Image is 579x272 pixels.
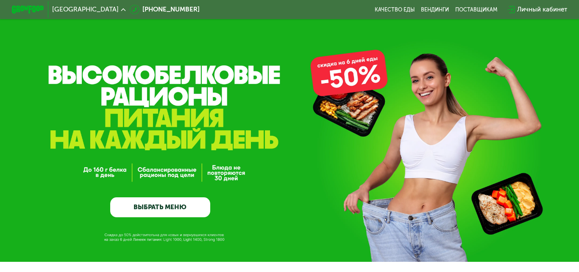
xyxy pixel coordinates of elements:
a: ВЫБРАТЬ МЕНЮ [110,197,210,217]
div: Личный кабинет [517,5,567,14]
span: [GEOGRAPHIC_DATA] [52,6,119,13]
a: [PHONE_NUMBER] [130,5,200,14]
div: поставщикам [455,6,497,13]
a: Вендинги [421,6,449,13]
a: Качество еды [375,6,415,13]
